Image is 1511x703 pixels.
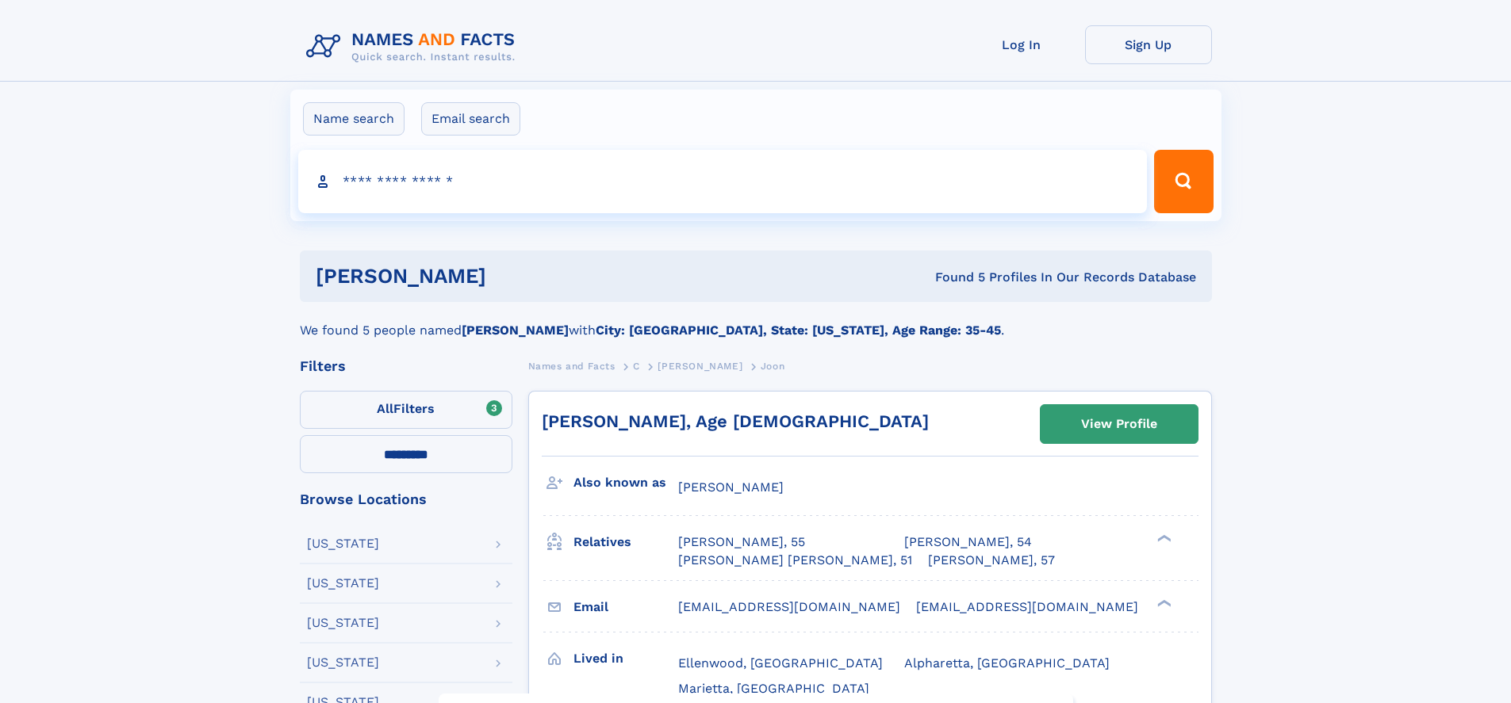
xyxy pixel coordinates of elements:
div: View Profile [1081,406,1157,442]
a: [PERSON_NAME] [658,356,742,376]
button: Search Button [1154,150,1213,213]
div: [US_STATE] [307,617,379,629]
span: Marietta, [GEOGRAPHIC_DATA] [678,681,869,696]
span: Alpharetta, [GEOGRAPHIC_DATA] [904,655,1110,671]
a: C [633,356,640,376]
span: [EMAIL_ADDRESS][DOMAIN_NAME] [678,599,900,614]
img: Logo Names and Facts [300,25,528,68]
a: [PERSON_NAME], 57 [928,552,1055,569]
span: [EMAIL_ADDRESS][DOMAIN_NAME] [916,599,1138,614]
h1: [PERSON_NAME] [316,266,711,286]
span: Joon [761,361,784,372]
span: [PERSON_NAME] [658,361,742,372]
span: [PERSON_NAME] [678,479,784,495]
h3: Also known as [573,469,678,496]
span: All [377,401,393,416]
h3: Lived in [573,645,678,672]
b: City: [GEOGRAPHIC_DATA], State: [US_STATE], Age Range: 35-45 [596,323,1001,338]
div: ❯ [1153,533,1172,544]
a: [PERSON_NAME] [PERSON_NAME], 51 [678,552,912,569]
div: Browse Locations [300,492,512,506]
a: [PERSON_NAME], 54 [904,533,1032,551]
div: We found 5 people named with . [300,302,1212,340]
label: Name search [303,102,405,136]
h3: Email [573,594,678,621]
a: [PERSON_NAME], Age [DEMOGRAPHIC_DATA] [542,411,929,431]
label: Email search [421,102,520,136]
div: Found 5 Profiles In Our Records Database [711,269,1196,286]
div: [US_STATE] [307,656,379,669]
span: Ellenwood, [GEOGRAPHIC_DATA] [678,655,883,671]
input: search input [298,150,1148,213]
h3: Relatives [573,529,678,556]
label: Filters [300,391,512,429]
a: Names and Facts [528,356,616,376]
div: [US_STATE] [307,577,379,590]
a: [PERSON_NAME], 55 [678,533,805,551]
b: [PERSON_NAME] [462,323,569,338]
a: View Profile [1041,405,1198,443]
div: ❯ [1153,598,1172,608]
span: C [633,361,640,372]
a: Log In [958,25,1085,64]
div: Filters [300,359,512,373]
div: [US_STATE] [307,537,379,550]
a: Sign Up [1085,25,1212,64]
